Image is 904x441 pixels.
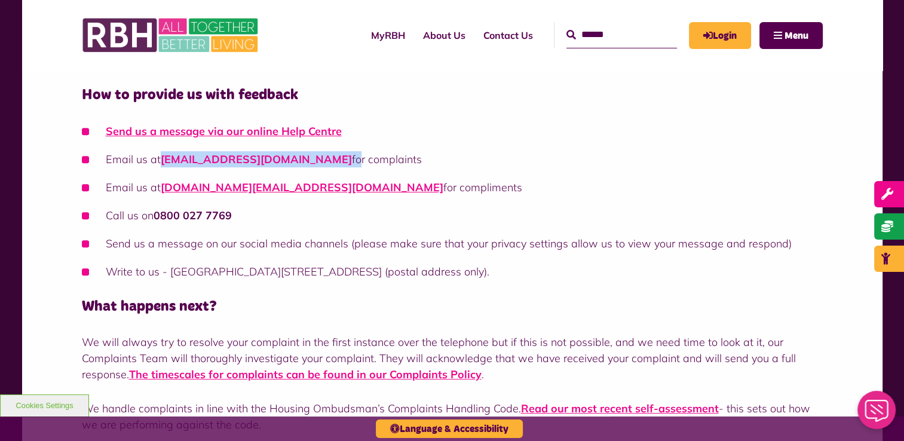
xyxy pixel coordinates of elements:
a: Send us a message via our online Help Centre - open in a new tab [106,124,342,138]
button: Language & Accessibility [376,419,523,438]
a: [EMAIL_ADDRESS][DOMAIN_NAME] [161,152,352,166]
li: Write to us - [GEOGRAPHIC_DATA][STREET_ADDRESS] (postal address only). [82,264,823,280]
a: The timescales for complaints can be found in our Complaints Policy - open in a new tab [129,367,482,381]
h4: What happens next? [82,298,823,316]
p: We will always try to resolve your complaint in the first instance over the telephone but if this... [82,334,823,382]
li: Email us at for complaints [82,151,823,167]
a: Read our most recent self-assessment - open in a new tab [521,402,719,415]
a: Contact Us [474,19,542,51]
button: Navigation [759,22,823,49]
p: We handle complaints in line with the Housing Ombudsman’s Complaints Handling Code. - this sets o... [82,400,823,433]
img: RBH [82,12,261,59]
span: Menu [785,31,808,41]
li: Call us on [82,207,823,223]
a: [DOMAIN_NAME][EMAIL_ADDRESS][DOMAIN_NAME] [161,180,443,194]
a: MyRBH [362,19,414,51]
li: Send us a message on our social media channels (please make sure that your privacy settings allow... [82,235,823,252]
input: Search [566,22,677,48]
li: Email us at for compliments [82,179,823,195]
a: MyRBH [689,22,751,49]
a: About Us [414,19,474,51]
iframe: Netcall Web Assistant for live chat [850,387,904,441]
h4: How to provide us with feedback [82,86,823,105]
strong: 0800 027 7769 [154,209,232,222]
